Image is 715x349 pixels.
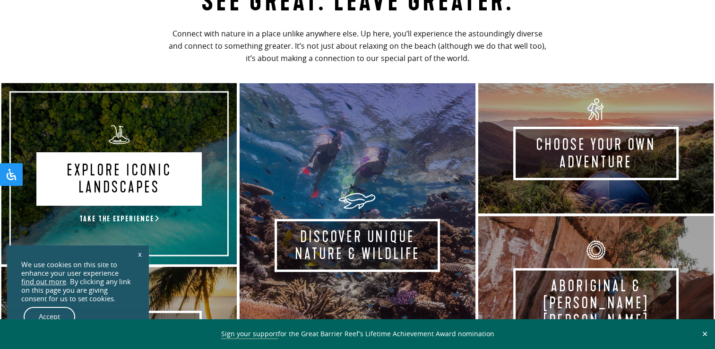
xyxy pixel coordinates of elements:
div: We use cookies on this site to enhance your user experience . By clicking any link on this page y... [21,261,135,303]
a: Choose your own adventure [477,82,715,215]
svg: Open Accessibility Panel [6,169,17,180]
a: x [133,244,146,264]
p: Connect with nature in a place unlike anywhere else. Up here, you’ll experience the astoundingly ... [165,28,550,65]
a: Accept [24,307,75,327]
button: Close [699,330,710,338]
a: find out more [21,278,66,286]
a: Sign your support [221,329,278,339]
span: for the Great Barrier Reef’s Lifetime Achievement Award nomination [221,329,494,339]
